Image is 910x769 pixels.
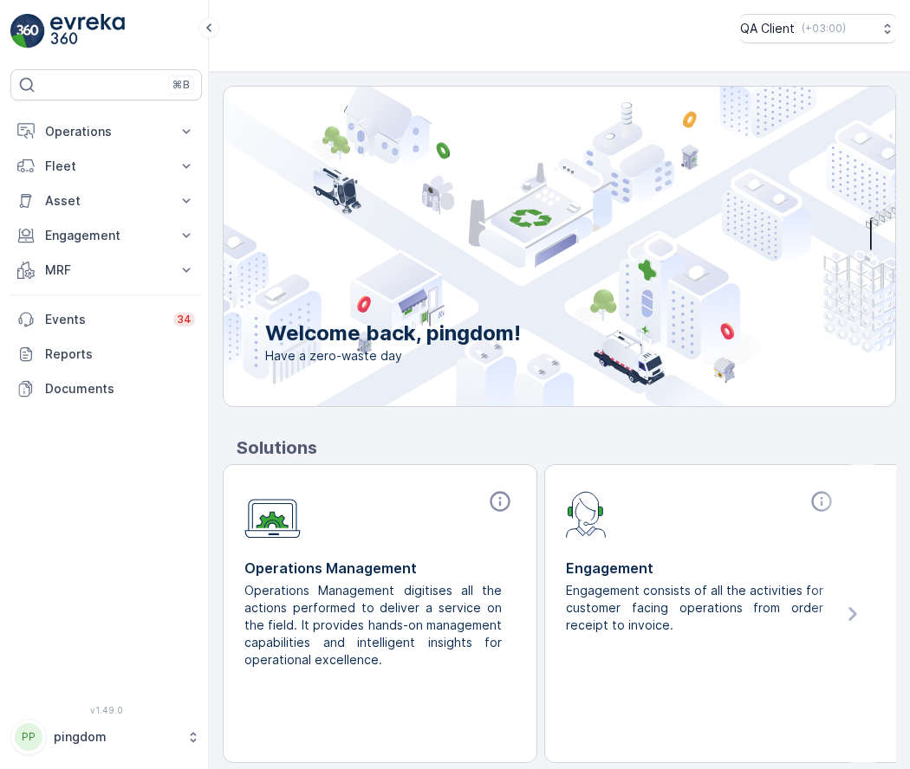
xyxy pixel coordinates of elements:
[45,262,167,279] p: MRF
[45,346,195,363] p: Reports
[10,218,202,253] button: Engagement
[566,582,823,634] p: Engagement consists of all the activities for customer facing operations from order receipt to in...
[10,184,202,218] button: Asset
[54,728,178,746] p: pingdom
[45,192,167,210] p: Asset
[10,705,202,715] span: v 1.49.0
[244,582,502,669] p: Operations Management digitises all the actions performed to deliver a service on the field. It p...
[177,313,192,326] p: 34
[10,719,202,755] button: PPpingdom
[10,14,45,48] img: logo
[172,78,190,92] p: ⌘B
[15,723,42,751] div: PP
[10,372,202,406] a: Documents
[45,380,195,397] p: Documents
[50,14,125,48] img: logo_light-DOdMpM7g.png
[566,489,607,538] img: module-icon
[244,558,516,578] p: Operations Management
[146,87,895,406] img: city illustration
[45,311,163,328] p: Events
[244,489,301,539] img: module-icon
[740,20,795,37] p: QA Client
[566,558,837,578] p: Engagement
[10,253,202,288] button: MRF
[45,158,167,175] p: Fleet
[237,435,896,461] p: Solutions
[10,114,202,149] button: Operations
[265,320,521,347] p: Welcome back, pingdom!
[265,347,521,365] span: Have a zero-waste day
[45,123,167,140] p: Operations
[45,227,167,244] p: Engagement
[802,22,846,36] p: ( +03:00 )
[10,302,202,337] a: Events34
[10,337,202,372] a: Reports
[10,149,202,184] button: Fleet
[740,14,896,43] button: QA Client(+03:00)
